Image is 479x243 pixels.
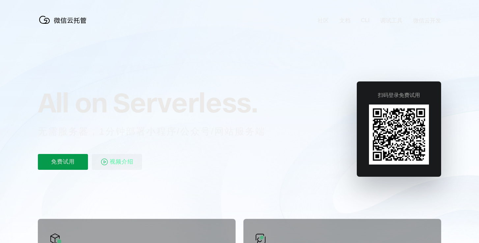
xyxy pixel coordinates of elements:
[38,154,88,170] p: 免费试用
[100,158,108,166] img: video_play.svg
[38,22,91,27] a: 微信云托管
[38,13,91,26] img: 微信云托管
[361,17,370,24] a: CLI
[378,92,420,99] p: 扫码登录免费试用
[113,86,258,119] span: Serverless.
[380,17,403,24] a: 调试工具
[339,17,351,24] a: 文档
[318,17,329,24] a: 社区
[413,17,441,24] a: 微信云开发
[38,86,107,119] span: All on
[110,154,133,170] span: 视频介绍
[38,125,278,138] p: 无需服务器，1分钟部署小程序/公众号/网站服务端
